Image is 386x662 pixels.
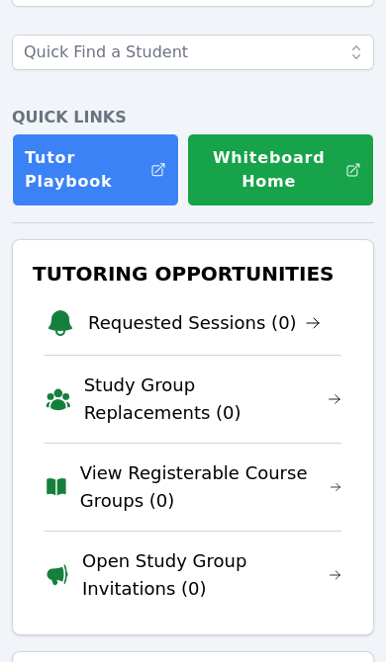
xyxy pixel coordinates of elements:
a: Tutor Playbook [12,133,179,207]
a: Study Group Replacements (0) [84,372,341,427]
h3: Tutoring Opportunities [29,256,357,291]
input: Quick Find a Student [12,35,374,70]
a: Open Study Group Invitations (0) [82,547,341,603]
a: View Registerable Course Groups (0) [80,459,341,515]
h4: Quick Links [12,106,374,129]
a: Requested Sessions (0) [88,309,321,337]
button: Whiteboard Home [187,133,374,207]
